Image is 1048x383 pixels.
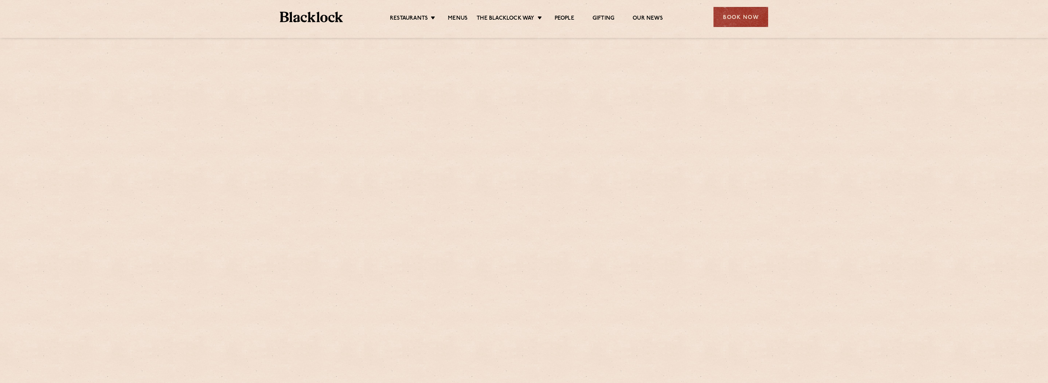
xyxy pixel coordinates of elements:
a: Restaurants [390,15,428,23]
div: Book Now [713,7,768,27]
a: Gifting [593,15,614,23]
a: People [555,15,574,23]
a: Menus [448,15,468,23]
img: BL_Textured_Logo-footer-cropped.svg [280,12,343,22]
a: The Blacklock Way [477,15,534,23]
a: Our News [633,15,663,23]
